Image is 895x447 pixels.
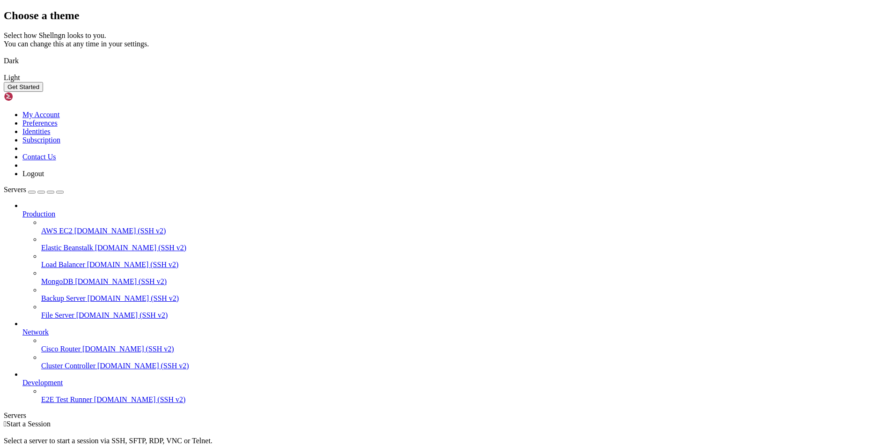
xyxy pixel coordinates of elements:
[4,74,891,82] div: Light
[4,411,891,420] div: Servers
[82,345,174,353] span: [DOMAIN_NAME] (SSH v2)
[41,261,85,268] span: Load Balancer
[4,57,891,65] div: Dark
[41,345,81,353] span: Cisco Router
[41,261,891,269] a: Load Balancer [DOMAIN_NAME] (SSH v2)
[75,277,167,285] span: [DOMAIN_NAME] (SSH v2)
[22,136,60,144] a: Subscription
[41,395,92,403] span: E2E Test Runner
[22,379,891,387] a: Development
[22,328,891,336] a: Network
[4,186,26,194] span: Servers
[4,420,7,428] span: 
[22,127,51,135] a: Identities
[22,210,891,218] a: Production
[76,311,168,319] span: [DOMAIN_NAME] (SSH v2)
[41,336,891,353] li: Cisco Router [DOMAIN_NAME] (SSH v2)
[22,370,891,404] li: Development
[41,303,891,320] li: File Server [DOMAIN_NAME] (SSH v2)
[41,362,891,370] a: Cluster Controller [DOMAIN_NAME] (SSH v2)
[41,311,891,320] a: File Server [DOMAIN_NAME] (SSH v2)
[41,286,891,303] li: Backup Server [DOMAIN_NAME] (SSH v2)
[22,201,891,320] li: Production
[41,395,891,404] a: E2E Test Runner [DOMAIN_NAME] (SSH v2)
[22,111,60,119] a: My Account
[41,362,95,370] span: Cluster Controller
[22,328,49,336] span: Network
[7,420,51,428] span: Start a Session
[41,353,891,370] li: Cluster Controller [DOMAIN_NAME] (SSH v2)
[41,244,891,252] a: Elastic Beanstalk [DOMAIN_NAME] (SSH v2)
[22,379,63,387] span: Development
[41,345,891,353] a: Cisco Router [DOMAIN_NAME] (SSH v2)
[4,9,891,22] h2: Choose a theme
[41,218,891,235] li: AWS EC2 [DOMAIN_NAME] (SSH v2)
[4,82,43,92] button: Get Started
[41,235,891,252] li: Elastic Beanstalk [DOMAIN_NAME] (SSH v2)
[97,362,189,370] span: [DOMAIN_NAME] (SSH v2)
[22,320,891,370] li: Network
[4,92,58,101] img: Shellngn
[41,294,86,302] span: Backup Server
[4,31,891,48] div: Select how Shellngn looks to you. You can change this at any time in your settings.
[41,227,73,235] span: AWS EC2
[41,277,73,285] span: MongoDB
[41,227,891,235] a: AWS EC2 [DOMAIN_NAME] (SSH v2)
[41,252,891,269] li: Load Balancer [DOMAIN_NAME] (SSH v2)
[41,294,891,303] a: Backup Server [DOMAIN_NAME] (SSH v2)
[88,294,179,302] span: [DOMAIN_NAME] (SSH v2)
[94,395,186,403] span: [DOMAIN_NAME] (SSH v2)
[41,387,891,404] li: E2E Test Runner [DOMAIN_NAME] (SSH v2)
[22,119,58,127] a: Preferences
[41,311,74,319] span: File Server
[22,210,55,218] span: Production
[87,261,179,268] span: [DOMAIN_NAME] (SSH v2)
[74,227,166,235] span: [DOMAIN_NAME] (SSH v2)
[95,244,187,252] span: [DOMAIN_NAME] (SSH v2)
[22,170,44,178] a: Logout
[41,244,93,252] span: Elastic Beanstalk
[41,277,891,286] a: MongoDB [DOMAIN_NAME] (SSH v2)
[4,186,64,194] a: Servers
[22,153,56,161] a: Contact Us
[41,269,891,286] li: MongoDB [DOMAIN_NAME] (SSH v2)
